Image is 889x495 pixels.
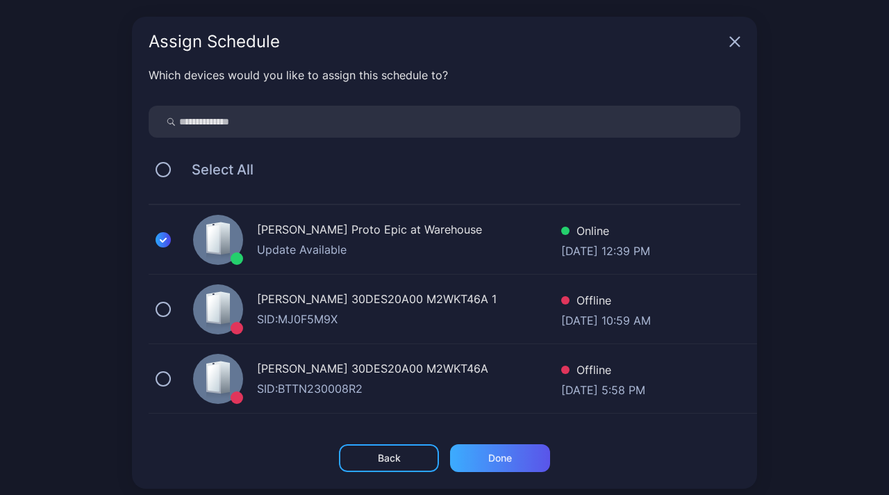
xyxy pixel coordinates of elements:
div: [DATE] 5:58 PM [561,382,645,396]
button: Done [450,444,550,472]
div: [PERSON_NAME] Proto Epic at Warehouse [257,221,561,241]
div: SID: BTTN230008R2 [257,380,561,397]
div: SID: MJ0F5M9X [257,311,561,327]
div: Update Available [257,241,561,258]
div: [PERSON_NAME] 30DES20A00 M2WKT46A [257,360,561,380]
div: Offline [561,362,645,382]
div: [PERSON_NAME] 30DES20A00 M2WKT46A 1 [257,291,561,311]
div: [DATE] 10:59 AM [561,312,651,326]
div: [DATE] 12:39 PM [561,243,650,257]
div: Online [561,222,650,243]
div: Done [488,453,512,464]
div: Offline [561,292,651,312]
div: Back [378,453,401,464]
button: Back [339,444,439,472]
div: Which devices would you like to assign this schedule to? [149,67,740,83]
span: Select All [178,161,254,178]
div: Assign Schedule [149,33,724,50]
